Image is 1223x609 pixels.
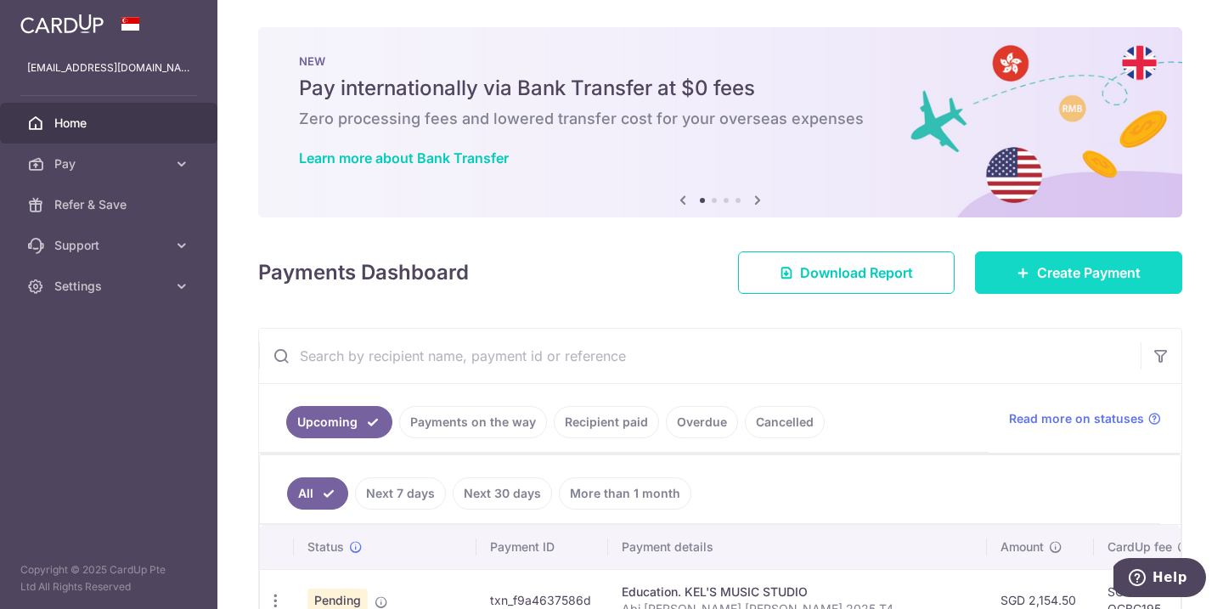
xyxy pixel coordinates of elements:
a: Download Report [738,251,955,294]
span: Settings [54,278,166,295]
img: CardUp [20,14,104,34]
a: Recipient paid [554,406,659,438]
p: [EMAIL_ADDRESS][DOMAIN_NAME] [27,59,190,76]
a: Overdue [666,406,738,438]
th: Payment details [608,525,987,569]
h4: Payments Dashboard [258,257,469,288]
span: Download Report [800,262,913,283]
a: More than 1 month [559,477,691,510]
span: Read more on statuses [1009,410,1144,427]
a: Upcoming [286,406,392,438]
img: Bank transfer banner [258,27,1182,217]
span: Create Payment [1037,262,1141,283]
th: Payment ID [476,525,608,569]
a: Cancelled [745,406,825,438]
p: NEW [299,54,1141,68]
a: Learn more about Bank Transfer [299,149,509,166]
a: Next 7 days [355,477,446,510]
a: Read more on statuses [1009,410,1161,427]
input: Search by recipient name, payment id or reference [259,329,1141,383]
a: Create Payment [975,251,1182,294]
iframe: Opens a widget where you can find more information [1113,558,1206,601]
a: All [287,477,348,510]
h5: Pay internationally via Bank Transfer at $0 fees [299,75,1141,102]
span: CardUp fee [1107,539,1172,555]
div: Education. KEL'S MUSIC STUDIO [622,584,973,601]
h6: Zero processing fees and lowered transfer cost for your overseas expenses [299,109,1141,129]
a: Payments on the way [399,406,547,438]
span: Home [54,115,166,132]
span: Pay [54,155,166,172]
span: Status [307,539,344,555]
span: Amount [1000,539,1044,555]
span: Refer & Save [54,196,166,213]
span: Support [54,237,166,254]
a: Next 30 days [453,477,552,510]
